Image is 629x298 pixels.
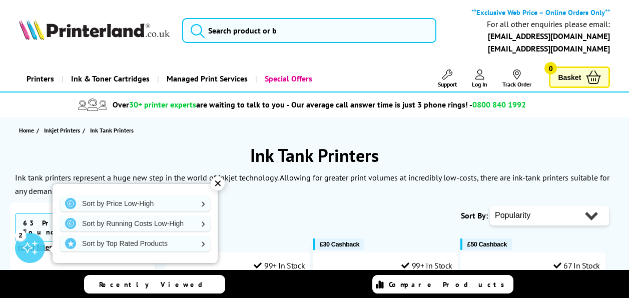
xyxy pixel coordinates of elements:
a: Special Offers [255,66,320,91]
a: Managed Print Services [157,66,255,91]
a: [EMAIL_ADDRESS][DOMAIN_NAME] [488,43,610,53]
span: Log In [472,80,487,88]
span: Ink & Toner Cartridges [71,66,150,91]
div: For all other enquiries please email: [487,19,610,29]
b: **Exclusive Web Price – Online Orders Only** [471,7,610,17]
span: Support [438,80,457,88]
a: Inkjet Printers [44,125,83,135]
span: Sort By: [461,210,488,220]
span: Basket [558,70,581,84]
input: Search product or b [182,18,436,43]
a: Sort by Top Rated Products [60,235,210,251]
span: - Our average call answer time is just 3 phone rings! - [287,99,526,109]
span: £50 Cashback [467,240,507,248]
div: ✕ [211,176,225,190]
a: Printerland Logo [19,19,170,42]
button: £30 Cashback [313,238,364,250]
div: 99+ In Stock [401,260,452,270]
div: 2 [15,229,26,240]
div: 67 In Stock [553,260,600,270]
a: Sort by Running Costs Low-High [60,215,210,231]
a: Basket 0 [549,66,610,88]
p: Ink tank printers represent a huge new step in the world of inkjet technology. Allowing for great... [15,172,609,196]
a: Home [19,125,37,135]
span: 0800 840 1992 [472,99,526,109]
a: Recently Viewed [84,275,225,293]
a: Printers [19,66,62,91]
button: £50 Cashback [460,238,512,250]
div: 99+ In Stock [254,260,305,270]
span: Compare Products [389,280,510,289]
a: Support [438,69,457,88]
a: Compare Products [372,275,513,293]
a: Ink & Toner Cartridges [62,66,157,91]
span: 0 [544,62,557,74]
span: Recently Viewed [99,280,213,289]
a: Track Order [502,69,531,88]
span: Inkjet Printers [44,125,80,135]
span: £30 Cashback [320,240,359,248]
a: Log In [472,69,487,88]
span: Over are waiting to talk to you [113,99,285,109]
img: Printerland Logo [19,19,170,40]
span: 63 Products Found [15,213,150,242]
a: Sort by Price Low-High [60,195,210,211]
a: [EMAIL_ADDRESS][DOMAIN_NAME] [488,31,610,41]
span: Ink Tank Printers [90,126,134,134]
span: 30+ printer experts [129,99,196,109]
h1: Ink Tank Printers [10,143,619,167]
